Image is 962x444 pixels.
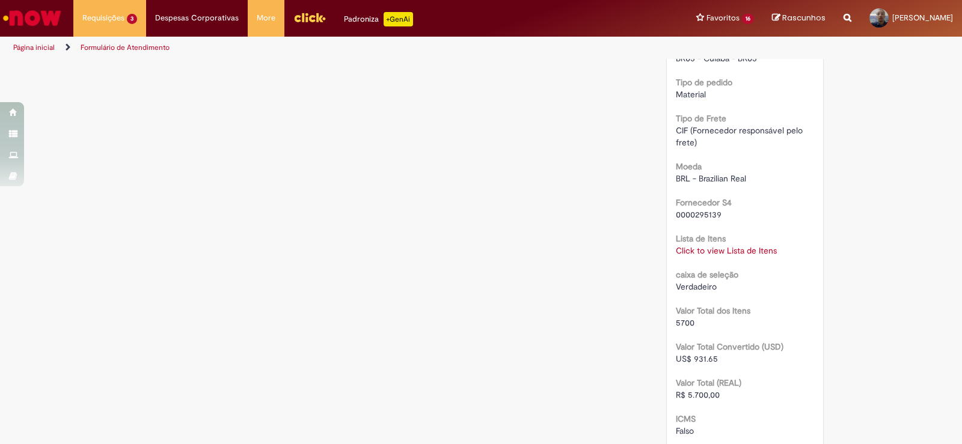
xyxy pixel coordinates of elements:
img: click_logo_yellow_360x200.png [293,8,326,26]
span: [PERSON_NAME] [892,13,953,23]
span: Verdadeiro [676,281,717,292]
span: Falso [676,425,694,436]
span: Favoritos [706,12,740,24]
b: Valor Total (REAL) [676,377,741,388]
span: CIF (Fornecedor responsável pelo frete) [676,125,805,148]
span: 0000295139 [676,209,721,220]
span: BRL - Brazilian Real [676,173,746,184]
span: Despesas Corporativas [155,12,239,24]
ul: Trilhas de página [9,37,633,59]
p: +GenAi [384,12,413,26]
a: Página inicial [13,43,55,52]
span: US$ 931.65 [676,353,718,364]
span: Rascunhos [782,12,826,23]
span: Material [676,89,706,100]
b: Lista de Itens [676,233,726,244]
a: Formulário de Atendimento [81,43,170,52]
b: Tipo de Frete [676,113,726,124]
span: More [257,12,275,24]
b: Tipo de pedido [676,77,732,88]
span: 3 [127,14,137,24]
div: Padroniza [344,12,413,26]
b: Valor Total dos Itens [676,305,750,316]
a: Rascunhos [772,13,826,24]
span: 5700 [676,317,694,328]
b: Moeda [676,161,702,172]
span: R$ 5.700,00 [676,389,720,400]
span: 16 [742,14,754,24]
span: BR05 - Cuiabá - BR05 [676,53,757,64]
a: Click to view Lista de Itens [676,245,777,256]
b: ICMS [676,413,696,424]
b: Fornecedor S4 [676,197,732,208]
b: caixa de seleção [676,269,738,280]
span: Requisições [82,12,124,24]
img: ServiceNow [1,6,63,30]
b: Valor Total Convertido (USD) [676,341,783,352]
